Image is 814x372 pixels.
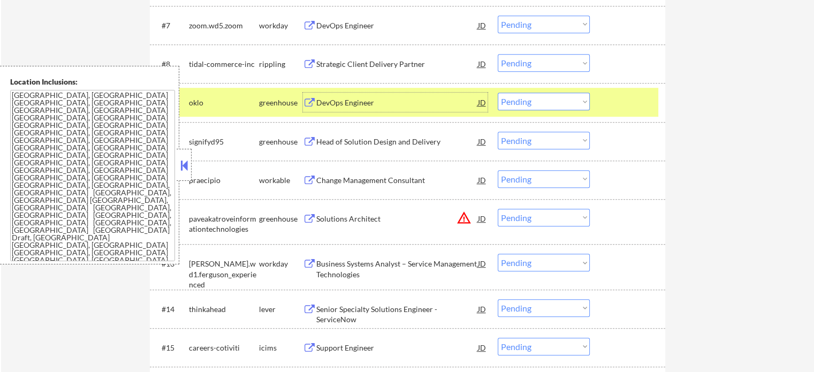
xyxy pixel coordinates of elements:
div: thinkahead [189,304,259,315]
div: #7 [162,20,180,31]
div: greenhouse [259,214,303,224]
div: careers-cotiviti [189,343,259,353]
div: greenhouse [259,136,303,147]
div: Change Management Consultant [316,175,478,186]
div: paveakatroveinformationtechnologies [189,214,259,234]
div: [PERSON_NAME].wd1.ferguson_experienced [189,259,259,290]
div: signifyd95 [189,136,259,147]
div: JD [477,299,488,318]
div: icims [259,343,303,353]
div: rippling [259,59,303,70]
div: workday [259,259,303,269]
div: DevOps Engineer [316,20,478,31]
div: JD [477,338,488,357]
div: workday [259,20,303,31]
div: greenhouse [259,97,303,108]
div: Business Systems Analyst – Service Management Technologies [316,259,478,279]
div: JD [477,170,488,189]
div: JD [477,254,488,273]
div: JD [477,93,488,112]
div: JD [477,209,488,228]
div: #15 [162,343,180,353]
button: warning_amber [457,210,471,225]
div: tidal-commerce-inc [189,59,259,70]
div: oklo [189,97,259,108]
div: Support Engineer [316,343,478,353]
div: Solutions Architect [316,214,478,224]
div: DevOps Engineer [316,97,478,108]
div: JD [477,16,488,35]
div: JD [477,54,488,73]
div: #8 [162,59,180,70]
div: praecipio [189,175,259,186]
div: Head of Solution Design and Delivery [316,136,478,147]
div: Senior Specialty Solutions Engineer - ServiceNow [316,304,478,325]
div: zoom.wd5.zoom [189,20,259,31]
div: workable [259,175,303,186]
div: Location Inclusions: [10,77,175,87]
div: lever [259,304,303,315]
div: #14 [162,304,180,315]
div: JD [477,132,488,151]
div: Strategic Client Delivery Partner [316,59,478,70]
